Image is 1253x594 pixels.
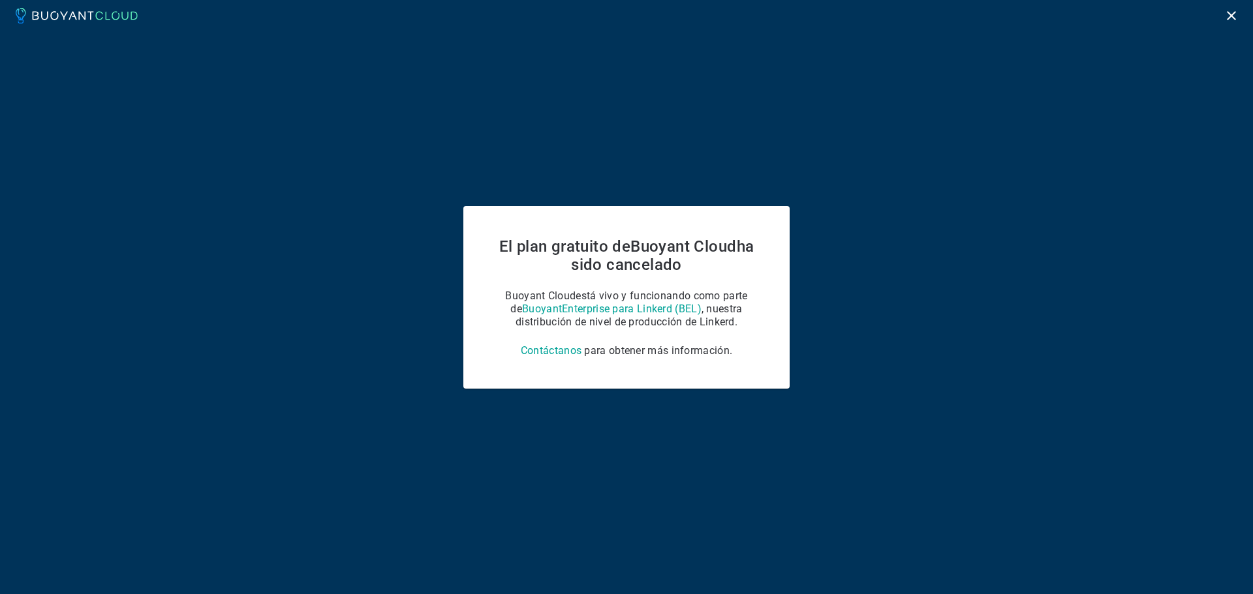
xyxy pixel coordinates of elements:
font: está vivo y funcionando como parte de [510,290,747,315]
font: ha sido cancelado [571,237,754,274]
a: Enterprise para Linkerd (BEL) [562,303,702,315]
a: Buoyant [522,303,562,315]
a: Cerrar sesión [1220,8,1243,21]
font: Contáctanos [521,344,581,357]
font: para obtener más información. [584,344,732,357]
font: , nuestra distribución de nivel de producción de Linkerd. [516,303,743,328]
font: El plan gratuito de [499,237,631,256]
button: Cerrar sesión [1220,5,1243,27]
font: Buoyant Cloud [505,290,576,302]
font: Buoyant Cloud [630,237,736,256]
